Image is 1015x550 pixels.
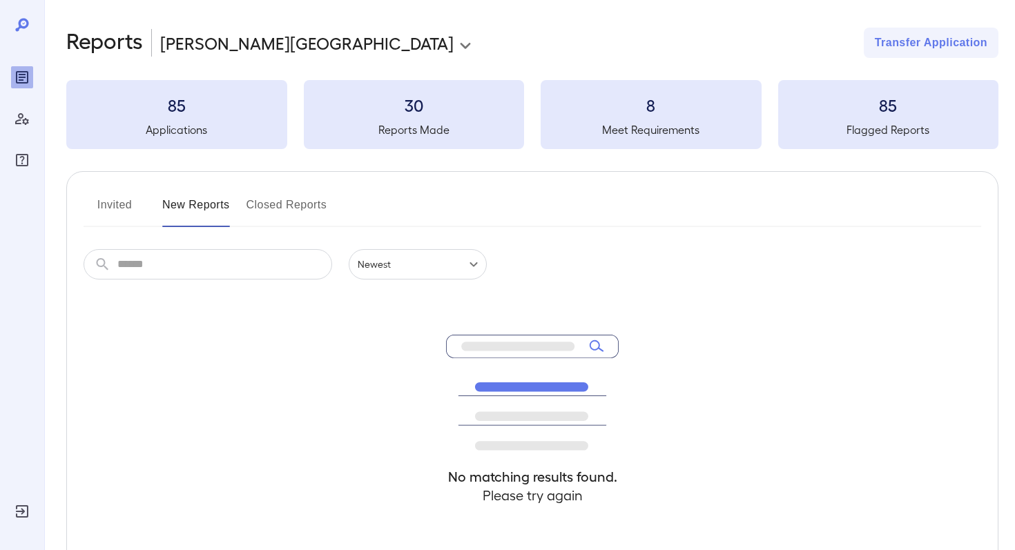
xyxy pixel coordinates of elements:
[541,121,762,138] h5: Meet Requirements
[446,467,619,486] h4: No matching results found.
[162,194,230,227] button: New Reports
[246,194,327,227] button: Closed Reports
[84,194,146,227] button: Invited
[66,121,287,138] h5: Applications
[304,94,525,116] h3: 30
[11,66,33,88] div: Reports
[304,121,525,138] h5: Reports Made
[11,108,33,130] div: Manage Users
[66,94,287,116] h3: 85
[349,249,487,279] div: Newest
[778,94,999,116] h3: 85
[11,500,33,522] div: Log Out
[541,94,762,116] h3: 8
[66,28,143,58] h2: Reports
[446,486,619,504] h4: Please try again
[11,149,33,171] div: FAQ
[778,121,999,138] h5: Flagged Reports
[66,80,998,149] summary: 85Applications30Reports Made8Meet Requirements85Flagged Reports
[160,32,454,54] p: [PERSON_NAME][GEOGRAPHIC_DATA]
[864,28,998,58] button: Transfer Application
